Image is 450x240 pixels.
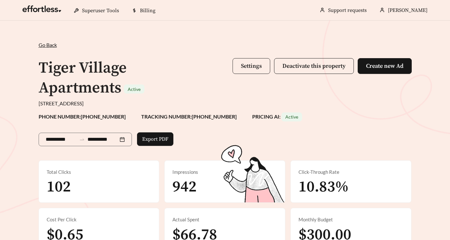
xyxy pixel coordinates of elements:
span: Go Back [39,42,57,48]
div: Impressions [172,168,277,176]
div: Cost Per Click [47,216,152,223]
span: 10.83% [298,177,349,197]
span: 102 [47,177,71,197]
button: Deactivate this property [274,58,354,74]
span: Superuser Tools [82,7,119,14]
span: Active [128,86,141,92]
span: [PERSON_NAME] [388,7,427,13]
button: Settings [233,58,270,74]
span: Settings [241,62,262,70]
div: Monthly Budget [298,216,403,223]
strong: PHONE NUMBER: [PHONE_NUMBER] [39,113,126,120]
div: [STREET_ADDRESS] [39,100,412,107]
div: Actual Spent [172,216,277,223]
div: Click-Through Rate [298,168,403,176]
span: Active [285,114,298,120]
div: Total Clicks [47,168,152,176]
span: Deactivate this property [282,62,345,70]
span: 942 [172,177,197,197]
span: Billing [140,7,155,14]
button: Export PDF [137,132,173,146]
span: swap-right [79,137,85,142]
strong: PRICING AI: [252,113,302,120]
button: Create new Ad [358,58,412,74]
h1: Tiger Village Apartments [39,58,127,98]
span: Create new Ad [366,62,403,70]
a: Support requests [328,7,367,13]
span: to [79,137,85,142]
span: Export PDF [142,135,168,143]
strong: TRACKING NUMBER: [PHONE_NUMBER] [141,113,237,120]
